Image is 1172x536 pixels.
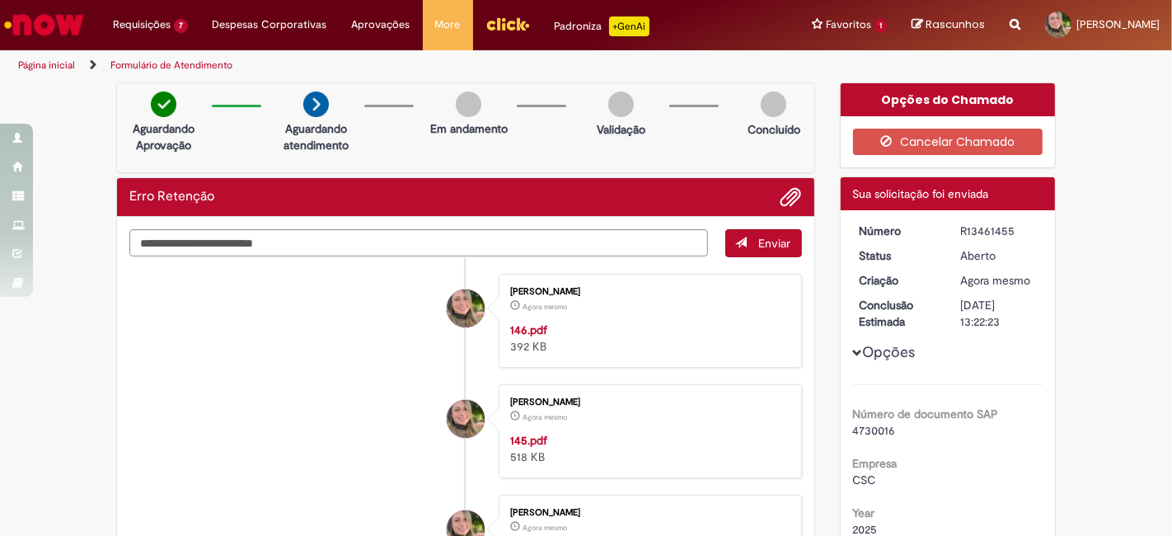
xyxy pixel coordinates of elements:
[510,508,785,518] div: [PERSON_NAME]
[725,229,802,257] button: Enviar
[523,302,567,312] time: 29/08/2025 10:21:42
[113,16,171,33] span: Requisições
[874,19,887,33] span: 1
[435,16,461,33] span: More
[853,186,989,201] span: Sua solicitação foi enviada
[510,397,785,407] div: [PERSON_NAME]
[597,121,645,138] p: Validação
[847,272,949,289] dt: Criação
[510,322,547,337] a: 146.pdf
[826,16,871,33] span: Favoritos
[960,297,1037,330] div: [DATE] 13:22:23
[853,505,875,520] b: Year
[555,16,649,36] div: Padroniza
[124,120,204,153] p: Aguardando Aprovação
[523,302,567,312] span: Agora mesmo
[110,59,232,72] a: Formulário de Atendimento
[303,92,329,117] img: arrow-next.png
[960,272,1037,289] div: 29/08/2025 10:22:18
[523,523,567,533] span: Agora mesmo
[276,120,356,153] p: Aguardando atendimento
[18,59,75,72] a: Página inicial
[748,121,800,138] p: Concluído
[781,186,802,208] button: Adicionar anexos
[447,289,485,327] div: Lisandra Rodrigues Carvalho
[926,16,985,32] span: Rascunhos
[456,92,481,117] img: img-circle-grey.png
[847,223,949,239] dt: Número
[853,407,999,421] b: Número de documento SAP
[847,247,949,264] dt: Status
[960,223,1037,239] div: R13461455
[853,129,1043,155] button: Cancelar Chamado
[510,433,547,448] a: 145.pdf
[853,456,898,471] b: Empresa
[761,92,786,117] img: img-circle-grey.png
[213,16,327,33] span: Despesas Corporativas
[847,297,949,330] dt: Conclusão Estimada
[960,273,1030,288] span: Agora mesmo
[510,287,785,297] div: [PERSON_NAME]
[523,412,567,422] time: 29/08/2025 10:21:42
[609,16,649,36] p: +GenAi
[447,400,485,438] div: Lisandra Rodrigues Carvalho
[853,473,876,487] span: CSC
[151,92,176,117] img: check-circle-green.png
[523,412,567,422] span: Agora mesmo
[841,83,1056,116] div: Opções do Chamado
[608,92,634,117] img: img-circle-grey.png
[960,247,1037,264] div: Aberto
[912,17,985,33] a: Rascunhos
[510,432,785,465] div: 518 KB
[523,523,567,533] time: 29/08/2025 10:21:42
[430,120,508,137] p: Em andamento
[352,16,410,33] span: Aprovações
[129,229,708,256] textarea: Digite sua mensagem aqui...
[129,190,214,205] h2: Erro Retenção Histórico de tíquete
[510,322,785,355] div: 392 KB
[174,19,188,33] span: 7
[1076,17,1160,31] span: [PERSON_NAME]
[485,12,530,36] img: click_logo_yellow_360x200.png
[12,50,769,81] ul: Trilhas de página
[853,423,896,438] span: 4730016
[2,8,87,41] img: ServiceNow
[759,236,791,251] span: Enviar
